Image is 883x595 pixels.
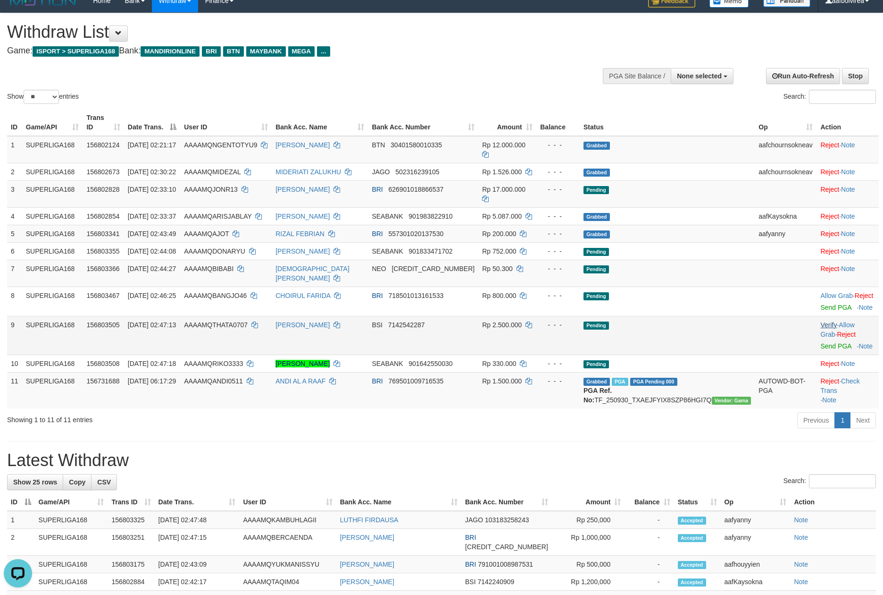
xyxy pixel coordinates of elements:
span: CSV [97,478,111,486]
span: AAAAMQJONR13 [184,186,238,193]
a: Reject [837,331,856,338]
td: aafhouyyien [721,556,791,573]
a: Allow Grab [820,321,854,338]
a: Send PGA [820,304,851,311]
span: Copy 769501009716535 to clipboard [388,377,443,385]
span: [DATE] 02:43:49 [128,230,176,238]
th: Date Trans.: activate to sort column descending [124,109,180,136]
span: Copy 557301020137530 to clipboard [388,230,443,238]
td: SUPERLIGA168 [22,316,83,355]
span: JAGO [465,516,483,524]
td: aafKaysokna [721,573,791,591]
td: 3 [7,180,22,207]
span: [DATE] 02:33:10 [128,186,176,193]
a: Verify [820,321,837,329]
td: AAAAMQTAQIM04 [239,573,336,591]
span: Rp 17.000.000 [482,186,525,193]
a: Reject [855,292,874,299]
a: [PERSON_NAME] [275,321,330,329]
a: Send PGA [820,342,851,350]
a: [PERSON_NAME] [275,186,330,193]
td: - [625,556,674,573]
span: BRI [372,230,383,238]
a: Show 25 rows [7,474,63,490]
div: - - - [540,229,576,238]
th: Bank Acc. Name: activate to sort column ascending [272,109,368,136]
td: 4 [7,207,22,225]
td: 10 [7,355,22,372]
td: [DATE] 02:47:15 [155,529,240,556]
th: User ID: activate to sort column ascending [239,493,336,511]
td: SUPERLIGA168 [22,163,83,180]
span: Accepted [678,517,706,525]
input: Search: [809,90,876,104]
td: SUPERLIGA168 [22,207,83,225]
span: SEABANK [372,360,403,367]
span: 156731688 [86,377,119,385]
th: Bank Acc. Name: activate to sort column ascending [336,493,461,511]
th: Trans ID: activate to sort column ascending [83,109,124,136]
span: [DATE] 02:30:22 [128,168,176,176]
td: aafyanny [721,511,791,529]
a: Run Auto-Refresh [766,68,840,84]
th: ID [7,109,22,136]
div: - - - [540,185,576,194]
div: - - - [540,359,576,368]
span: BRI [372,292,383,299]
span: Pending [583,360,609,368]
span: 156802673 [86,168,119,176]
td: · [816,225,879,242]
span: Copy 105601006681539 to clipboard [465,543,548,551]
th: Status [580,109,755,136]
span: MAYBANK [246,46,286,57]
a: [DEMOGRAPHIC_DATA][PERSON_NAME] [275,265,350,282]
div: - - - [540,291,576,300]
span: 156802828 [86,186,119,193]
td: 5 [7,225,22,242]
th: Date Trans.: activate to sort column ascending [155,493,240,511]
a: Allow Grab [820,292,852,299]
td: 11 [7,372,22,408]
select: Showentries [24,90,59,104]
th: Op: activate to sort column ascending [721,493,791,511]
td: 156803325 [108,511,154,529]
td: Rp 500,000 [552,556,625,573]
td: 9 [7,316,22,355]
span: Copy [69,478,85,486]
span: Pending [583,265,609,273]
span: BTN [372,141,385,149]
span: Rp 330.000 [482,360,516,367]
label: Show entries [7,90,79,104]
h4: Game: Bank: [7,46,579,56]
th: Bank Acc. Number: activate to sort column ascending [368,109,478,136]
th: Trans ID: activate to sort column ascending [108,493,154,511]
th: ID: activate to sort column descending [7,493,35,511]
th: Balance [536,109,580,136]
td: 6 [7,242,22,260]
a: Note [841,141,855,149]
button: Open LiveChat chat widget [4,4,32,32]
span: BRI [372,377,383,385]
td: TF_250930_TXAEJFYIX8SZP86HGI7Q [580,372,755,408]
span: Vendor URL: https://trx31.1velocity.biz [712,397,751,405]
td: 2 [7,163,22,180]
a: Note [841,186,855,193]
td: [DATE] 02:43:09 [155,556,240,573]
a: [PERSON_NAME] [340,578,394,586]
td: 8 [7,287,22,316]
th: Amount: activate to sort column ascending [478,109,536,136]
span: ISPORT > SUPERLIGA168 [33,46,119,57]
span: BSI [372,321,383,329]
th: User ID: activate to sort column ascending [180,109,272,136]
a: Note [841,265,855,272]
span: MANDIRIONLINE [141,46,200,57]
b: PGA Ref. No: [583,387,612,404]
a: Note [794,561,808,568]
div: - - - [540,167,576,177]
a: Next [850,412,876,428]
a: [PERSON_NAME] [275,247,330,255]
a: Note [841,230,855,238]
td: · [816,180,879,207]
span: 156803355 [86,247,119,255]
a: MIDERIATI ZALUKHU [275,168,341,176]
